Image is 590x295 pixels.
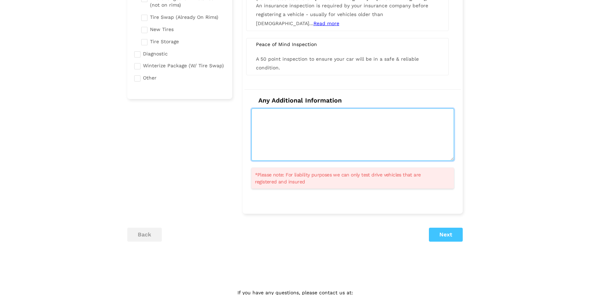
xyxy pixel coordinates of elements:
span: An insurance inspection is required by your insurance company before registering a vehicle - usua... [256,3,428,26]
button: back [127,228,162,242]
button: Next [429,228,463,242]
span: Read more [313,21,339,26]
h4: Any Additional Information [251,97,454,104]
div: Peace of Mind Inspection [251,41,444,47]
span: A 50 point inspection to ensure your car will be in a safe & reliable condition. [256,56,419,70]
span: *Please note: For liability purposes we can only test drive vehicles that are registered and insured [255,171,442,185]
